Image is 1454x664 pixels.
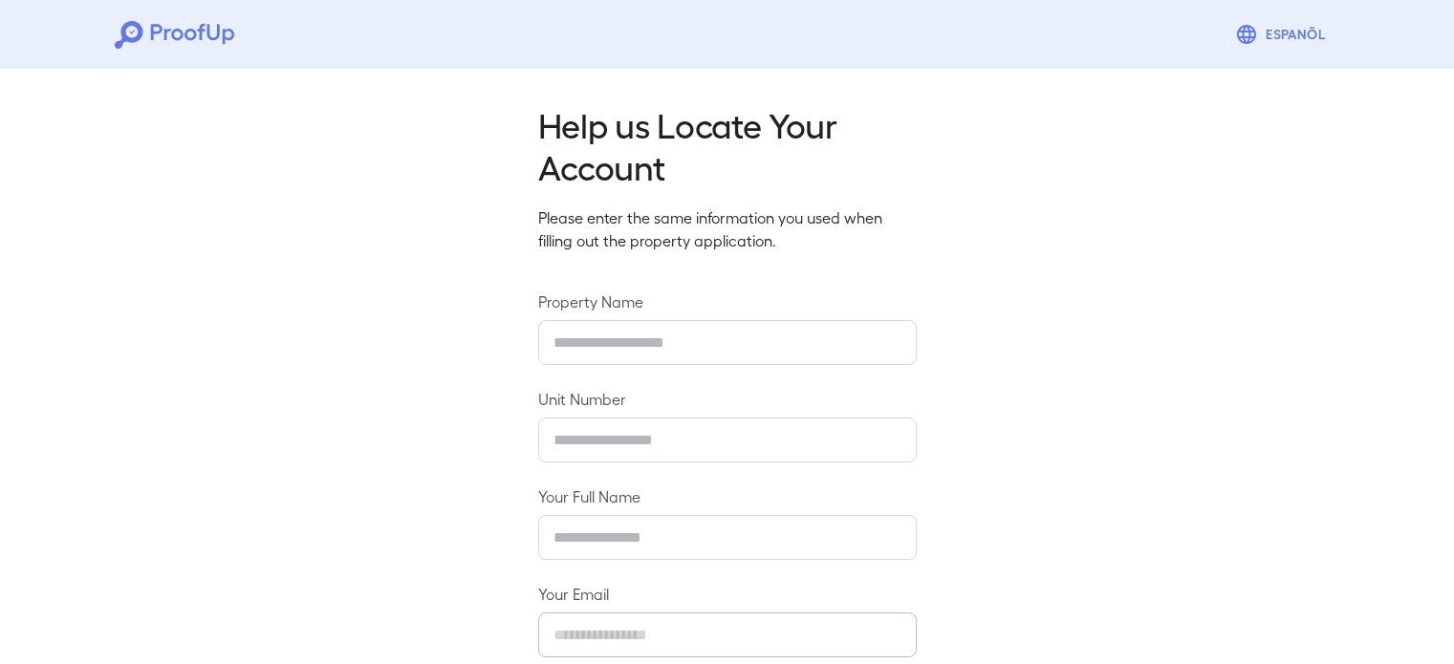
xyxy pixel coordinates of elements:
[538,290,917,312] label: Property Name
[538,388,917,410] label: Unit Number
[1227,15,1339,54] button: Espanõl
[538,485,917,507] label: Your Full Name
[538,583,917,605] label: Your Email
[538,103,917,187] h2: Help us Locate Your Account
[538,206,917,252] p: Please enter the same information you used when filling out the property application.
